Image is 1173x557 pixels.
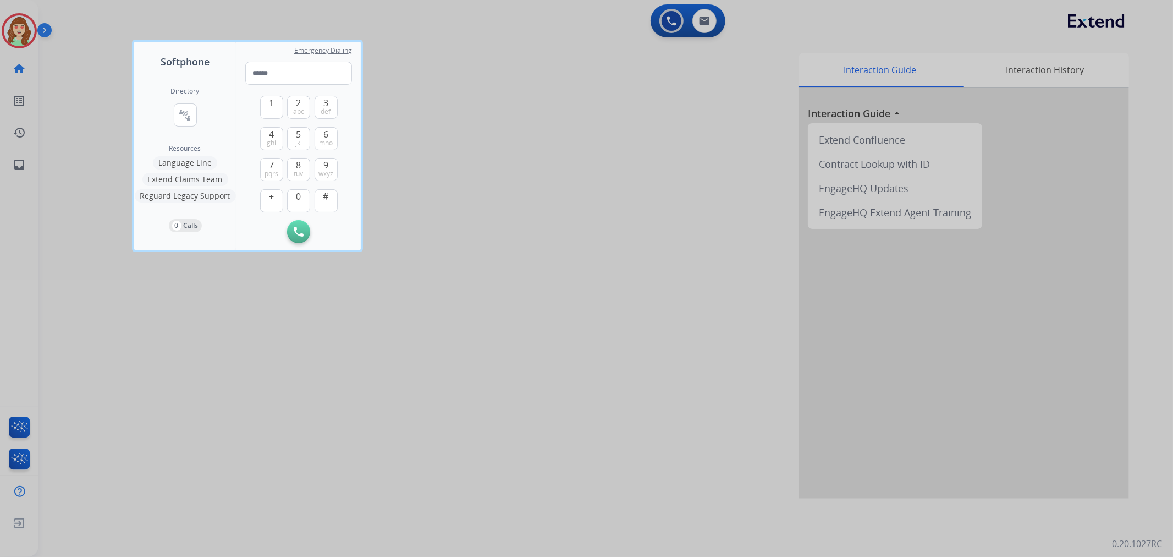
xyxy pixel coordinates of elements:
button: 6mno [315,127,338,150]
span: Softphone [161,54,210,69]
button: 0 [287,189,310,212]
button: + [260,189,283,212]
span: + [269,190,274,203]
button: Extend Claims Team [142,173,228,186]
span: Resources [169,144,201,153]
button: 1 [260,96,283,119]
span: pqrs [265,170,278,178]
span: wxyz [318,170,333,178]
span: 0 [296,190,301,203]
span: abc [293,107,304,116]
button: 2abc [287,96,310,119]
span: 5 [296,128,301,141]
mat-icon: connect_without_contact [179,108,192,122]
button: 9wxyz [315,158,338,181]
p: 0 [172,221,181,231]
span: 4 [269,128,274,141]
span: 3 [323,96,328,110]
p: Calls [184,221,199,231]
span: ghi [267,139,276,148]
button: Reguard Legacy Support [135,189,236,203]
button: 0Calls [169,219,202,232]
button: 4ghi [260,127,283,150]
span: 8 [296,159,301,172]
h2: Directory [171,87,200,96]
span: 1 [269,96,274,110]
span: Emergency Dialing [294,46,352,55]
button: 8tuv [287,158,310,181]
span: 2 [296,96,301,110]
span: jkl [295,139,302,148]
button: # [315,189,338,212]
button: Language Line [153,156,217,170]
span: 6 [323,128,328,141]
p: 0.20.1027RC [1112,537,1162,550]
span: mno [319,139,333,148]
span: # [323,190,329,203]
button: 5jkl [287,127,310,150]
span: 9 [323,159,328,172]
button: 7pqrs [260,158,283,181]
span: tuv [294,170,304,178]
img: call-button [294,227,304,237]
span: def [321,107,331,116]
span: 7 [269,159,274,172]
button: 3def [315,96,338,119]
